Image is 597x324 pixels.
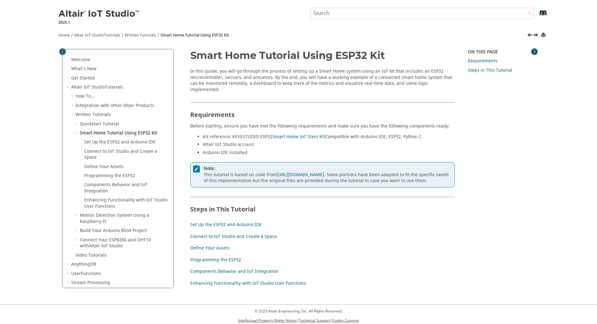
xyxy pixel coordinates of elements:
[71,56,90,63] a: Welcome
[71,65,96,72] a: What's New
[71,84,123,90] a: Altair IoT StudioTutorials
[203,150,455,158] li: Arduino IDE installed
[190,162,455,188] div: This tutorial is based on code from . Some portions have been adapted to fit the specific needs o...
[84,163,124,170] a: Define Your Assets
[203,142,455,150] li: Altair IoT Studio account
[528,32,533,40] a: Previous topic: Create a User Function to Automate the Process
[161,32,229,38] a: Smart Home Tutorial Using ESP32 Kit
[203,134,455,142] li: Kit reference: KEYESTUDIO ESP32 Compatible with Arduino IDE, ESP32, Python C
[75,237,80,243] span: Expand Connect Your ESP8266 and DHT10 withAltair IoT Studio
[541,31,546,40] button: Print this page
[310,8,534,19] input: Search query
[534,32,539,40] a: Next topic: Set Up the ESP32 and Arduino IDE
[71,75,95,81] a: Get Started
[58,32,70,38] a: Home
[190,50,455,61] h1: Smart Home Tutorial Using ESP32 Kit
[66,271,71,277] span: Expand UserFunctions
[468,58,497,64] a: Requirements
[59,48,66,55] button: Toggle publishing table of content
[66,280,71,286] span: Expand Stream Processing
[70,93,75,99] span: Expand How To...
[190,280,306,287] a: Enhancing Functionality with IoT Studio User Functions
[71,270,101,277] a: UserFunctions
[468,67,512,74] a: Steps in This Tutorial
[277,172,324,178] a: [URL][DOMAIN_NAME]
[58,20,140,25] p: 2025.1
[75,212,80,219] span: Expand Motion Detection System Using a Raspberry Pi
[238,318,359,323] p: | |
[75,93,95,99] a: How To...
[74,32,104,38] span: Altair IoT Studio
[190,123,455,129] p: Before starting, ensure you have met the following requirements and make sure you have the follow...
[238,308,359,314] p: © 2025 Altair Engineering, Inc. All Rights Reserved.
[71,261,96,268] a: AnythingDB
[58,50,178,293] nav: Table of Contents Container
[529,13,543,19] a: Go to index terms page
[190,197,455,216] h2: Steps in This Tutorial
[84,148,157,161] a: Connect to IoT Studio and Create a Space
[75,102,154,109] a: Integration with other Altair Products
[190,68,455,93] p: In this guide, you will go through the process of setting up a Smart Home system using an IoT kit...
[190,221,262,228] a: Set Up the ESP32 and Arduino IDE
[75,111,111,118] a: Written Tutorials
[70,112,75,118] span: Collapse Written Tutorials
[81,270,101,277] span: Functions
[204,166,452,172] span: Note:
[190,268,279,275] a: Components Behavior and IoT Integration
[190,257,241,263] a: Programming the ESP32
[75,130,80,136] span: Collapse Smart Home Tutorial Using ESP32 Kit
[190,233,277,240] a: Connect to IoT Studio and Create a Space
[80,237,151,249] a: Connect Your ESP8266 and DHT10 withAltair IoT Studio
[299,318,330,323] a: Technical Support
[125,32,156,38] a: Written Tutorials
[84,197,167,210] a: Enhancing Functionality with IoT Studio User Functions
[531,48,538,55] button: Toggle topic table of content
[70,103,75,109] span: Expand Integration with other Altair Products
[80,227,147,234] a: Build Your Arduino Blink Project
[190,220,448,291] nav: Child Links
[66,84,71,90] span: Collapse Altair IoT StudioTutorials
[273,133,325,140] a: Smart Home IoT Stem Kit
[190,245,230,251] a: Define Your Assets
[71,84,105,90] span: Altair IoT Studio
[84,172,135,179] a: Programming the ESP32
[75,121,80,127] span: Expand Quickstart Tutorial
[49,27,548,41] nav: Tools
[75,252,107,259] a: Video Tutorials
[238,318,297,323] a: Intellectual Property Rights Notice
[71,279,110,286] a: Stream Processing
[84,181,148,194] a: Components Behavior and IoT Integration
[80,212,149,225] a: Motion Detection System Using a Raspberry Pi
[75,228,80,234] span: Expand Build Your Arduino Blink Project
[80,130,157,136] a: Smart Home Tutorial Using ESP32 Kit
[520,8,537,20] button: Search
[66,75,71,81] span: Expand Get Started
[459,50,539,297] nav: On this page
[66,261,71,268] span: Expand AnythingDB
[468,49,535,55] div: On this page
[80,121,119,127] a: Quickstart Tutorial
[74,32,120,38] a: Altair IoT StudioTutorials
[58,9,140,19] img: Altair IoT Studio
[190,102,455,121] h2: Requirements
[84,139,156,145] a: Set Up the ESP32 and Arduino IDE
[89,243,123,249] span: Altair IoT Studio
[332,318,359,323] a: Cookie Consent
